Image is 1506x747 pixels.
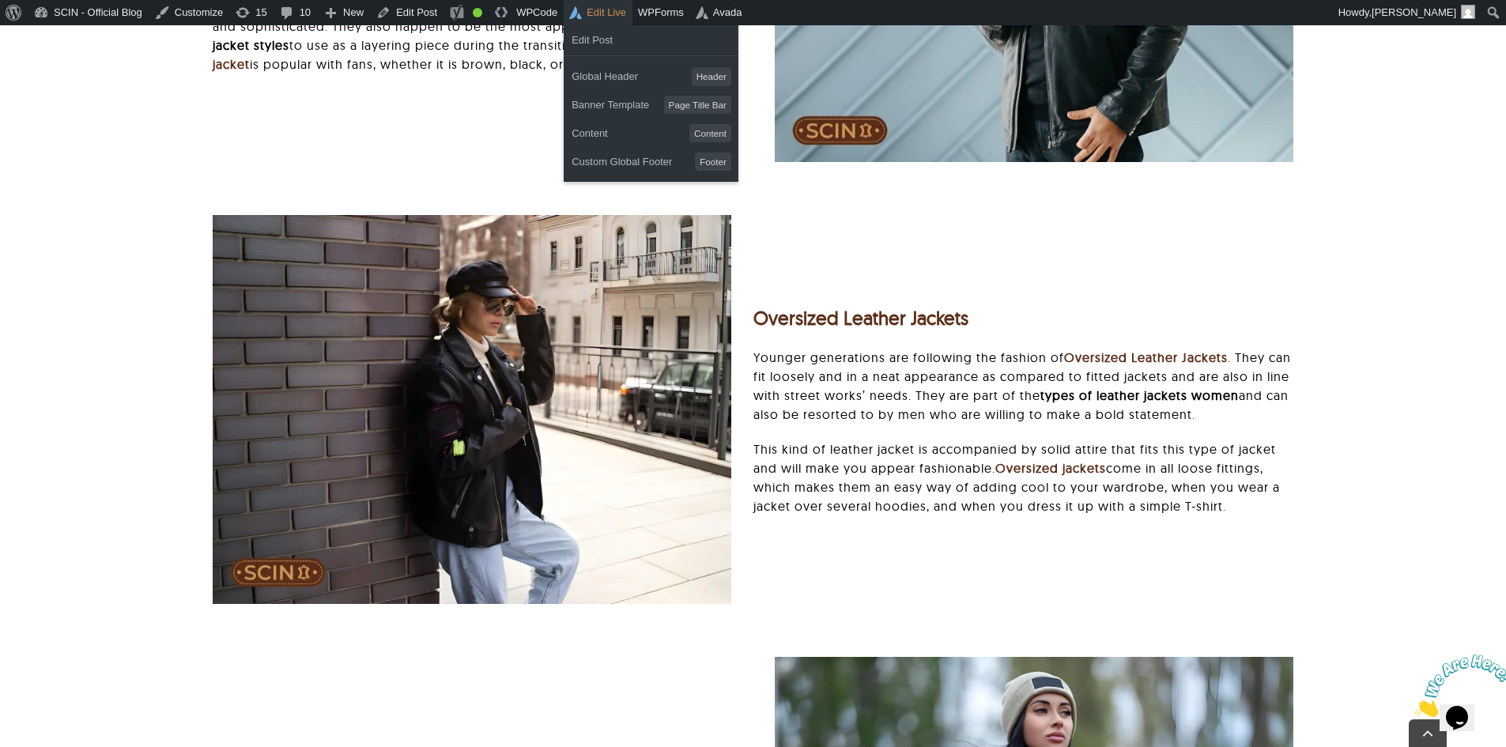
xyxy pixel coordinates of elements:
span: Custom Global Footer [572,149,672,175]
span: Content [572,121,608,146]
a: Leather Puffer Vests [775,655,1293,671]
a: Oversized jackets [995,460,1106,476]
span: Footer [695,153,730,171]
span: Global Header [572,64,638,89]
a: Edit Post [564,30,738,51]
span: Header [692,67,731,85]
p: This kind of leather jacket is accompanied by solid attire that fits this type of jacket and will... [753,440,1293,515]
a: Oversized Leather Jackets [213,213,731,229]
iframe: chat widget [1408,648,1506,723]
a: Oversized Leather Jackets [753,306,968,330]
img: Chat attention grabber [6,6,104,69]
span: Page Title Bar [664,96,731,114]
img: Oversized Leather Jackets [213,215,731,604]
span: Banner Template [572,92,649,118]
span: [PERSON_NAME] [1372,6,1456,18]
p: Younger generations are following the fashion of . They can fit loosely and in a neat appearance ... [753,348,1293,424]
strong: types of leather jackets women [1040,387,1239,403]
span: Content [689,124,731,142]
div: Good [473,8,482,17]
a: Oversized Leather Jackets [1064,349,1228,365]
